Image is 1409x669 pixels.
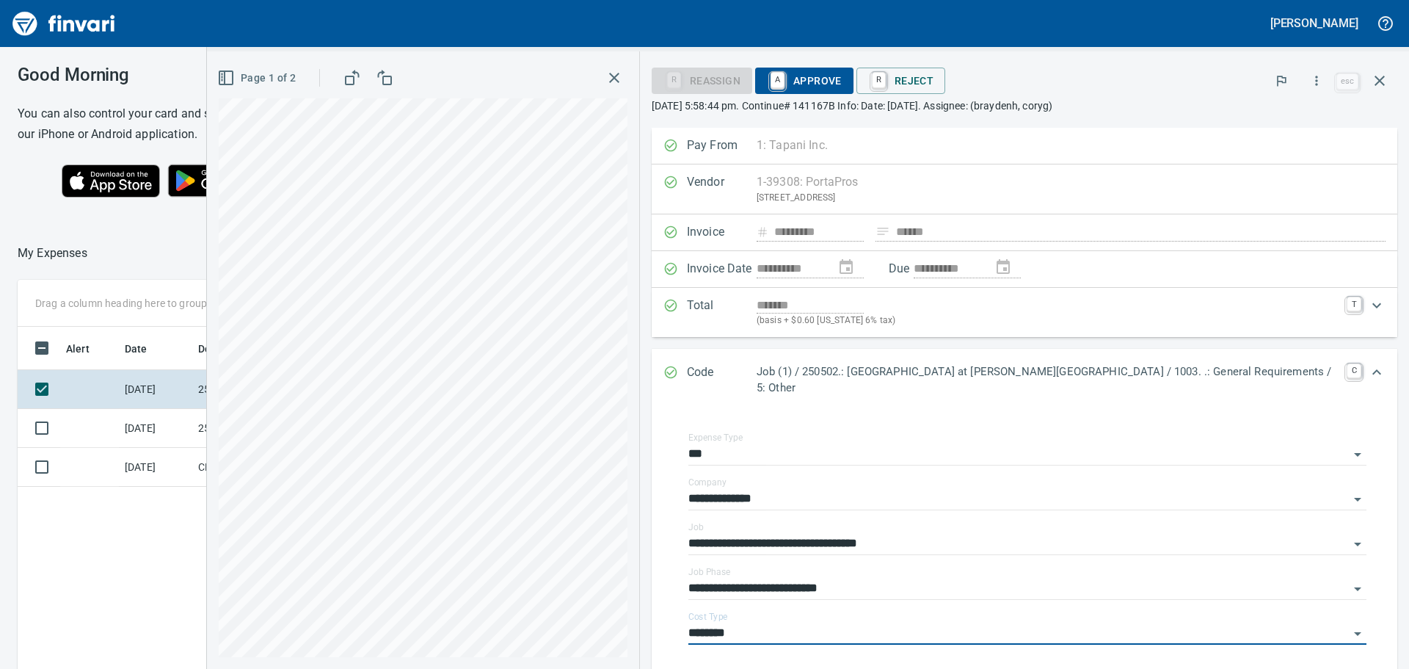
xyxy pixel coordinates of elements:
div: Reassign [652,73,752,86]
label: Expense Type [688,433,743,442]
span: Reject [868,68,933,93]
td: [DATE] [119,448,192,487]
button: Flag [1265,65,1297,97]
span: Description [198,340,272,358]
button: [PERSON_NAME] [1267,12,1362,35]
a: esc [1336,73,1358,90]
button: Open [1347,623,1368,644]
img: Get it on Google Play [160,156,286,205]
span: Alert [66,340,90,358]
span: Close invoice [1333,63,1397,98]
td: [DATE] [119,370,192,409]
td: 250502 [192,409,324,448]
p: Total [687,297,757,328]
button: Page 1 of 2 [214,65,302,92]
button: AApprove [755,68,853,94]
td: 250502 [192,370,324,409]
h5: [PERSON_NAME] [1270,15,1358,31]
p: Drag a column heading here to group the table [35,296,250,311]
a: C [1347,364,1361,378]
a: A [771,72,784,88]
h6: You can also control your card and submit expenses from our iPhone or Android application. [18,104,330,145]
p: (basis + $0.60 [US_STATE] 6% tax) [757,314,1338,328]
h3: Good Morning [18,65,330,85]
a: T [1347,297,1361,311]
button: More [1300,65,1333,97]
a: R [872,72,886,88]
span: Date [125,340,148,358]
label: Company [688,478,727,487]
button: RReject [856,68,945,94]
div: Expand [652,349,1397,411]
button: Open [1347,444,1368,465]
button: Open [1347,489,1368,510]
p: Job (1) / 250502.: [GEOGRAPHIC_DATA] at [PERSON_NAME][GEOGRAPHIC_DATA] / 1003. .: General Require... [757,364,1339,397]
p: My Expenses [18,245,87,262]
div: Expand [652,288,1397,337]
label: Job [688,523,704,532]
p: Code [687,364,757,397]
span: Approve [767,68,842,93]
button: Open [1347,579,1368,599]
img: Finvari [9,6,119,41]
nav: breadcrumb [18,245,87,262]
span: Page 1 of 2 [220,69,296,87]
p: [DATE] 5:58:44 pm. Continue# 141167B Info: Date: [DATE]. Assignee: (braydenh, coryg) [652,98,1397,113]
span: Alert [66,340,109,358]
td: [DATE] [119,409,192,448]
span: Description [198,340,253,358]
td: CLAIM P694329 [192,448,324,487]
label: Job Phase [688,568,730,576]
label: Cost Type [688,612,728,621]
span: Date [125,340,167,358]
button: Open [1347,534,1368,554]
img: Download on the App Store [62,164,160,198]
